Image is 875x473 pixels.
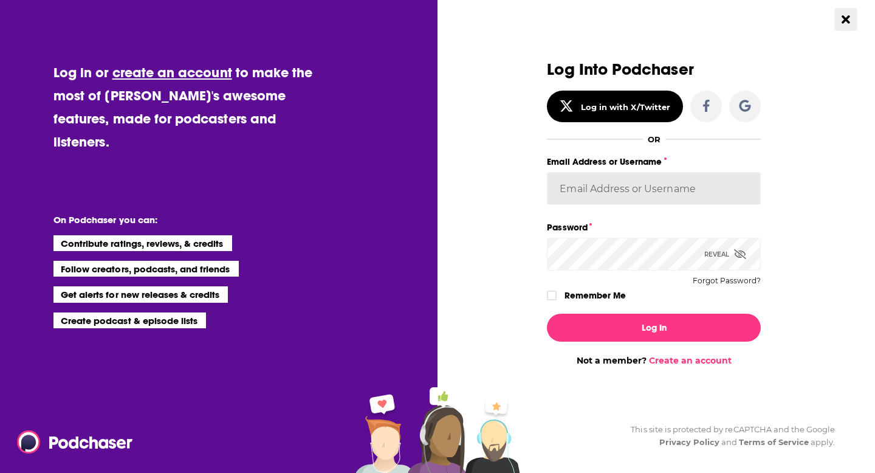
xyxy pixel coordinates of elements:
[621,423,835,449] div: This site is protected by reCAPTCHA and the Google and apply.
[648,134,661,144] div: OR
[53,286,228,302] li: Get alerts for new releases & credits
[739,437,809,447] a: Terms of Service
[547,172,761,205] input: Email Address or Username
[649,355,732,366] a: Create an account
[17,430,124,454] a: Podchaser - Follow, Share and Rate Podcasts
[17,430,134,454] img: Podchaser - Follow, Share and Rate Podcasts
[581,102,670,112] div: Log in with X/Twitter
[547,219,761,235] label: Password
[547,91,683,122] button: Log in with X/Twitter
[112,64,232,81] a: create an account
[564,288,626,303] label: Remember Me
[834,8,857,31] button: Close Button
[53,214,297,226] li: On Podchaser you can:
[547,314,761,342] button: Log In
[659,437,720,447] a: Privacy Policy
[53,312,206,328] li: Create podcast & episode lists
[547,355,761,366] div: Not a member?
[53,261,239,277] li: Follow creators, podcasts, and friends
[547,61,761,78] h3: Log Into Podchaser
[704,238,746,271] div: Reveal
[693,277,761,285] button: Forgot Password?
[547,154,761,170] label: Email Address or Username
[53,235,232,251] li: Contribute ratings, reviews, & credits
